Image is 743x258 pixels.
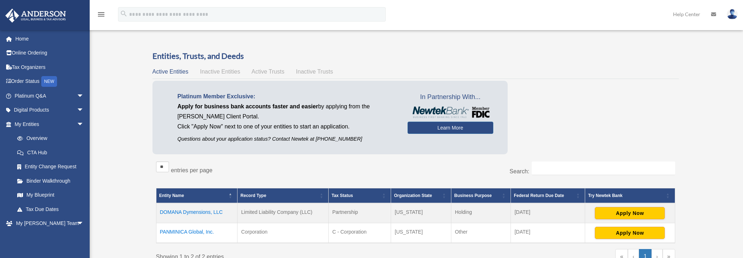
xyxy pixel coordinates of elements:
[178,135,397,144] p: Questions about your application status? Contact Newtek at [PHONE_NUMBER]
[10,174,91,188] a: Binder Walkthrough
[595,207,665,219] button: Apply Now
[5,32,95,46] a: Home
[120,10,128,18] i: search
[171,167,213,173] label: entries per page
[10,145,91,160] a: CTA Hub
[240,193,266,198] span: Record Type
[331,193,353,198] span: Tax Status
[156,203,238,223] td: DOMANA Dymensions, LLC
[588,191,664,200] div: Try Newtek Bank
[178,102,397,122] p: by applying from the [PERSON_NAME] Client Portal.
[585,188,675,203] th: Try Newtek Bank : Activate to sort
[5,230,95,245] a: My Documentsarrow_drop_down
[391,188,451,203] th: Organization State: Activate to sort
[3,9,68,23] img: Anderson Advisors Platinum Portal
[178,103,318,109] span: Apply for business bank accounts faster and easier
[238,203,329,223] td: Limited Liability Company (LLC)
[178,92,397,102] p: Platinum Member Exclusive:
[159,193,184,198] span: Entity Name
[595,227,665,239] button: Apply Now
[451,223,511,243] td: Other
[408,122,493,134] a: Learn More
[97,10,105,19] i: menu
[514,193,564,198] span: Federal Return Due Date
[10,188,91,202] a: My Blueprint
[329,188,391,203] th: Tax Status: Activate to sort
[451,203,511,223] td: Holding
[77,230,91,245] span: arrow_drop_down
[178,122,397,132] p: Click "Apply Now" next to one of your entities to start an application.
[200,69,240,75] span: Inactive Entities
[251,69,284,75] span: Active Trusts
[77,117,91,132] span: arrow_drop_down
[329,203,391,223] td: Partnership
[394,193,432,198] span: Organization State
[41,76,57,87] div: NEW
[451,188,511,203] th: Business Purpose: Activate to sort
[5,74,95,89] a: Order StatusNEW
[156,223,238,243] td: PANMINICA Global, Inc.
[511,203,585,223] td: [DATE]
[238,188,329,203] th: Record Type: Activate to sort
[5,89,95,103] a: Platinum Q&Aarrow_drop_down
[408,92,493,103] span: In Partnership With...
[77,216,91,231] span: arrow_drop_down
[511,188,585,203] th: Federal Return Due Date: Activate to sort
[77,103,91,118] span: arrow_drop_down
[454,193,492,198] span: Business Purpose
[5,103,95,117] a: Digital Productsarrow_drop_down
[391,223,451,243] td: [US_STATE]
[156,188,238,203] th: Entity Name: Activate to invert sorting
[509,168,529,174] label: Search:
[391,203,451,223] td: [US_STATE]
[152,51,679,62] h3: Entities, Trusts, and Deeds
[5,46,95,60] a: Online Ordering
[77,89,91,103] span: arrow_drop_down
[727,9,738,19] img: User Pic
[511,223,585,243] td: [DATE]
[5,117,91,131] a: My Entitiesarrow_drop_down
[10,160,91,174] a: Entity Change Request
[296,69,333,75] span: Inactive Trusts
[5,216,95,231] a: My [PERSON_NAME] Teamarrow_drop_down
[10,131,88,146] a: Overview
[97,13,105,19] a: menu
[152,69,188,75] span: Active Entities
[5,60,95,74] a: Tax Organizers
[329,223,391,243] td: C - Corporation
[238,223,329,243] td: Corporation
[411,107,490,118] img: NewtekBankLogoSM.png
[10,202,91,216] a: Tax Due Dates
